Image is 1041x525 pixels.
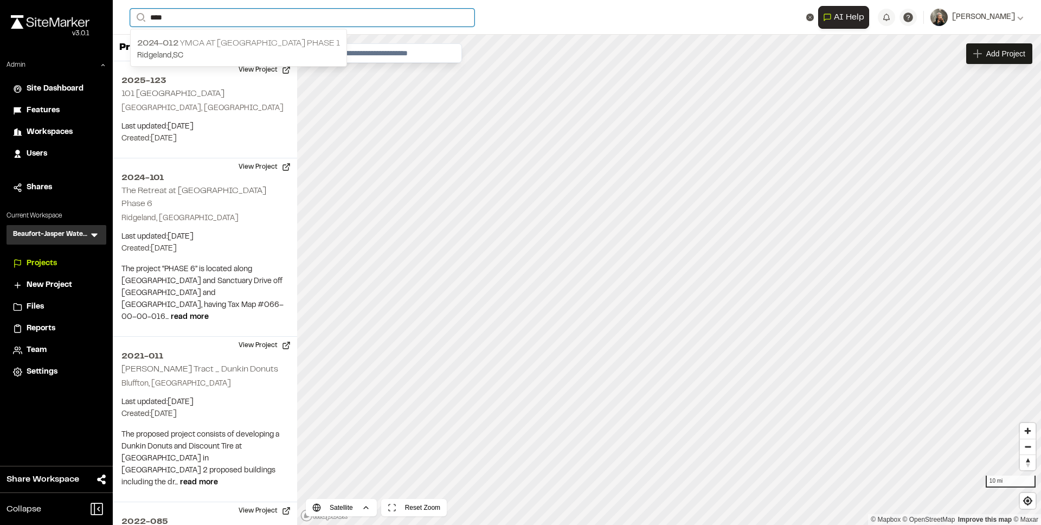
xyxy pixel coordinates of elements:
span: read more [171,314,209,321]
p: Projects [119,41,160,55]
button: View Project [232,61,297,79]
p: Bluffton, [GEOGRAPHIC_DATA] [121,378,288,390]
a: Team [13,344,100,356]
span: Share Workspace [7,473,79,486]
button: View Project [232,502,297,520]
button: Clear text [806,14,814,21]
h2: 2025-123 [121,74,288,87]
span: Add Project [986,48,1025,59]
span: Users [27,148,47,160]
span: 2024-012 [137,40,178,47]
canvas: Map [297,35,1041,525]
h2: The Retreat at [GEOGRAPHIC_DATA] Phase 6 [121,187,266,208]
p: [GEOGRAPHIC_DATA], [GEOGRAPHIC_DATA] [121,103,288,114]
span: Reports [27,323,55,335]
a: Features [13,105,100,117]
p: Last updated: [DATE] [121,121,288,133]
a: Settings [13,366,100,378]
span: Team [27,344,47,356]
button: Open AI Assistant [818,6,869,29]
button: Find my location [1020,493,1036,509]
a: Maxar [1013,516,1038,523]
a: Workspaces [13,126,100,138]
h2: 2024-101 [121,171,288,184]
span: read more [180,479,218,486]
p: The proposed project consists of developing a Dunkin Donuts and Discount Tire at [GEOGRAPHIC_DATA... [121,429,288,489]
a: OpenStreetMap [903,516,955,523]
span: AI Help [834,11,864,24]
span: Site Dashboard [27,83,83,95]
img: User [930,9,948,26]
img: rebrand.png [11,15,89,29]
button: Reset Zoom [381,499,447,516]
button: View Project [232,158,297,176]
button: View Project [232,337,297,354]
p: Last updated: [DATE] [121,396,288,408]
a: Reports [13,323,100,335]
p: Current Workspace [7,211,106,221]
div: Oh geez...please don't... [11,29,89,39]
h2: [PERSON_NAME] Tract _ Dunkin Donuts [121,366,278,373]
span: Workspaces [27,126,73,138]
span: Settings [27,366,57,378]
button: Zoom out [1020,439,1036,454]
a: Shares [13,182,100,194]
span: Files [27,301,44,313]
p: Created: [DATE] [121,408,288,420]
span: Shares [27,182,52,194]
a: Site Dashboard [13,83,100,95]
a: Files [13,301,100,313]
span: Features [27,105,60,117]
span: Zoom out [1020,439,1036,454]
div: Open AI Assistant [818,6,873,29]
p: Created: [DATE] [121,243,288,255]
h3: Beaufort-Jasper Water & Sewer Authority [13,229,89,240]
span: New Project [27,279,72,291]
a: Users [13,148,100,160]
p: YMCA at [GEOGRAPHIC_DATA] Phase 1 [137,37,340,50]
span: [PERSON_NAME] [952,11,1015,23]
a: Mapbox [871,516,901,523]
a: Mapbox logo [300,509,348,522]
a: 2024-012 YMCA at [GEOGRAPHIC_DATA] Phase 1Ridgeland,SC [131,33,346,66]
p: The project “PHASE 6” is located along [GEOGRAPHIC_DATA] and Sanctuary Drive off [GEOGRAPHIC_DATA... [121,264,288,323]
button: [PERSON_NAME] [930,9,1024,26]
span: Collapse [7,503,41,516]
button: Zoom in [1020,423,1036,439]
span: Reset bearing to north [1020,455,1036,470]
a: Map feedback [958,516,1012,523]
p: Admin [7,60,25,70]
span: Projects [27,258,57,270]
p: Ridgeland, [GEOGRAPHIC_DATA] [121,213,288,225]
button: Search [130,9,150,27]
button: Reset bearing to north [1020,454,1036,470]
h2: 2021-011 [121,350,288,363]
p: Ridgeland , SC [137,50,340,62]
div: 10 mi [986,476,1036,488]
h2: 101 [GEOGRAPHIC_DATA] [121,90,224,98]
a: Projects [13,258,100,270]
button: Satellite [306,499,377,516]
p: Created: [DATE] [121,133,288,145]
a: New Project [13,279,100,291]
p: Last updated: [DATE] [121,231,288,243]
